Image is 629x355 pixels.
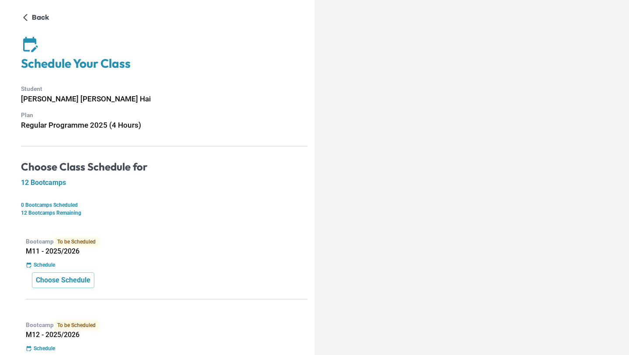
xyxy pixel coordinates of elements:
p: 12 Bootcamps Remaining [21,209,308,217]
p: 0 Bootcamps Scheduled [21,201,308,209]
p: Bootcamp [26,320,308,331]
h4: Choose Class Schedule for [21,160,308,174]
p: Plan [21,111,308,120]
h4: Schedule Your Class [21,56,308,71]
button: Choose Schedule [32,272,94,288]
p: Choose Schedule [36,275,90,285]
p: Schedule [34,345,55,352]
p: Schedule [34,261,55,269]
button: Back [21,10,53,24]
h6: Regular Programme 2025 (4 Hours) [21,119,308,131]
h6: [PERSON_NAME] [PERSON_NAME] Hai [21,93,308,105]
span: To be Scheduled [54,237,99,247]
p: Back [32,12,49,23]
h5: M12 - 2025/2026 [26,331,308,339]
h5: 12 Bootcamps [21,178,308,187]
p: Bootcamp [26,237,308,247]
p: Student [21,84,308,94]
span: To be Scheduled [54,320,99,331]
h5: M11 - 2025/2026 [26,247,308,256]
